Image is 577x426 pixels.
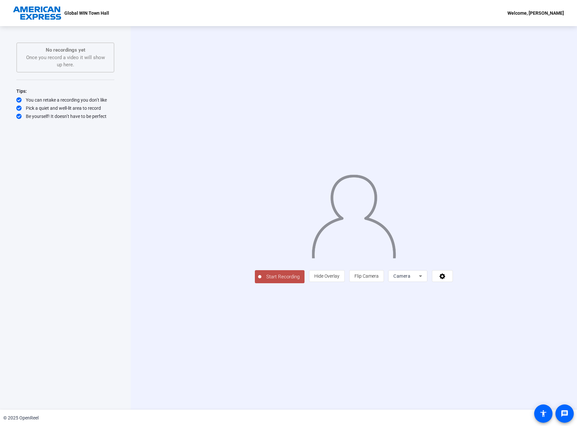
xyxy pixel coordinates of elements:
img: OpenReel logo [13,7,61,20]
span: Flip Camera [354,273,379,279]
div: Be yourself! It doesn’t have to be perfect [16,113,114,120]
div: © 2025 OpenReel [3,415,39,421]
div: You can retake a recording you don’t like [16,97,114,103]
p: No recordings yet [24,46,107,54]
p: Global WIN Town Hall [64,9,109,17]
span: Hide Overlay [314,273,339,279]
button: Flip Camera [349,270,384,282]
div: Once you record a video it will show up here. [24,46,107,69]
button: Start Recording [255,270,305,283]
div: Pick a quiet and well-lit area to record [16,105,114,111]
mat-icon: message [561,410,569,418]
button: Hide Overlay [309,270,345,282]
mat-icon: accessibility [539,410,547,418]
div: Welcome, [PERSON_NAME] [507,9,564,17]
div: Tips: [16,87,114,95]
span: Start Recording [261,273,305,281]
img: overlay [311,169,397,258]
span: Camera [393,273,410,279]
